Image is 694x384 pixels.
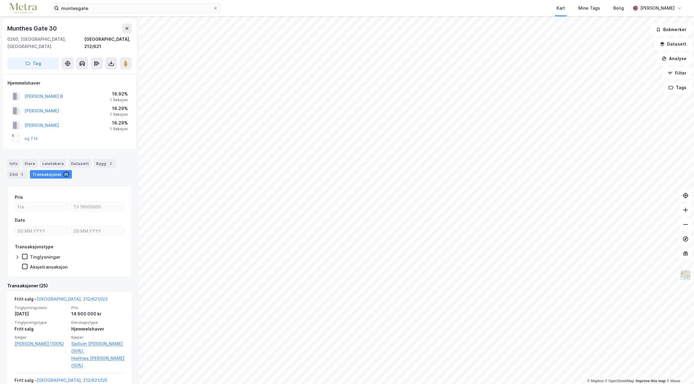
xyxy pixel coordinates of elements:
[7,57,59,69] button: Tag
[22,159,37,168] div: Eiere
[110,127,128,131] div: 1 Seksjon
[15,305,68,310] span: Tinglysningsdato
[655,38,692,50] button: Datasett
[30,264,68,270] div: Aksjetransaksjon
[680,269,691,281] img: Z
[15,217,25,224] div: Dato
[587,379,604,383] a: Mapbox
[71,226,124,235] input: DD.MM.YYYY
[15,320,68,325] span: Tinglysningstype
[40,159,66,168] div: Leietakere
[63,171,69,177] div: 25
[84,36,132,50] div: [GEOGRAPHIC_DATA], 212/621
[15,194,23,201] div: Pris
[110,98,128,102] div: 1 Seksjon
[71,305,124,310] span: Pris
[37,378,107,383] a: [GEOGRAPHIC_DATA], 212/621/0/5
[71,320,124,325] span: Eierskapstype
[110,119,128,127] div: 16.29%
[664,355,694,384] iframe: Chat Widget
[663,82,692,94] button: Tags
[657,53,692,65] button: Analyse
[15,295,108,305] div: Fritt salg -
[69,159,91,168] div: Datasett
[605,379,634,383] a: OpenStreetMap
[71,340,124,355] a: Spillum [PERSON_NAME] (50%),
[108,160,114,166] div: 2
[110,105,128,112] div: 16.29%
[19,171,25,177] div: 5
[7,24,58,33] div: Munthes Gate 30
[30,254,60,260] div: Tinglysninger
[613,5,624,12] div: Bolig
[15,335,68,340] span: Selger
[59,4,213,13] input: Søk på adresse, matrikkel, gårdeiere, leietakere eller personer
[7,170,27,179] div: ESG
[71,202,124,211] input: Til 19000000
[71,310,124,318] div: 14 900 000 kr
[640,5,675,12] div: [PERSON_NAME]
[7,159,20,168] div: Info
[557,5,565,12] div: Kart
[71,335,124,340] span: Kjøper
[7,282,132,289] div: Transaksjoner (25)
[8,79,131,87] div: Hjemmelshaver
[30,170,72,179] div: Transaksjoner
[71,355,124,369] a: Hjeltnes [PERSON_NAME] (50%)
[15,325,68,333] div: Fritt salg
[37,296,108,302] a: [GEOGRAPHIC_DATA], 212/621/0/3
[15,340,68,347] a: [PERSON_NAME] (100%)
[71,325,124,333] div: Hjemmelshaver
[636,379,666,383] a: Improve this map
[110,90,128,98] div: 16.92%
[15,226,68,235] input: DD.MM.YYYY
[651,24,692,36] button: Bokmerker
[663,67,692,79] button: Filter
[578,5,600,12] div: Mine Tags
[10,3,37,14] img: metra-logo.256734c3b2bbffee19d4.png
[15,243,53,250] div: Transaksjonstype
[7,36,84,50] div: 0260, [GEOGRAPHIC_DATA], [GEOGRAPHIC_DATA]
[15,202,68,211] input: Fra
[664,355,694,384] div: Kontrollprogram for chat
[94,159,116,168] div: Bygg
[15,310,68,318] div: [DATE]
[110,112,128,117] div: 1 Seksjon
